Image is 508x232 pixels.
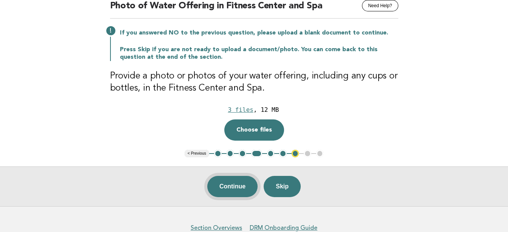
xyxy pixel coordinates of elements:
div: 3 files [228,106,253,113]
a: DRM Onboarding Guide [250,224,317,232]
button: 5 [267,150,275,157]
button: Continue [207,176,258,197]
button: 4 [251,150,262,157]
button: 7 [292,150,299,157]
button: 3 [239,150,246,157]
button: < Previous [185,150,209,157]
p: Press Skip if you are not ready to upload a document/photo. You can come back to this question at... [120,46,398,61]
p: If you answered NO to the previous question, please upload a blank document to continue. [120,29,398,37]
button: 2 [227,150,234,157]
h3: Provide a photo or photos of your water offering, including any cups or bottles, in the Fitness C... [110,70,398,94]
button: 6 [279,150,287,157]
button: 1 [214,150,222,157]
button: Skip [264,176,301,197]
button: Choose files [224,119,284,141]
a: Section Overviews [191,224,242,232]
div: , 12 MB [253,106,279,113]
